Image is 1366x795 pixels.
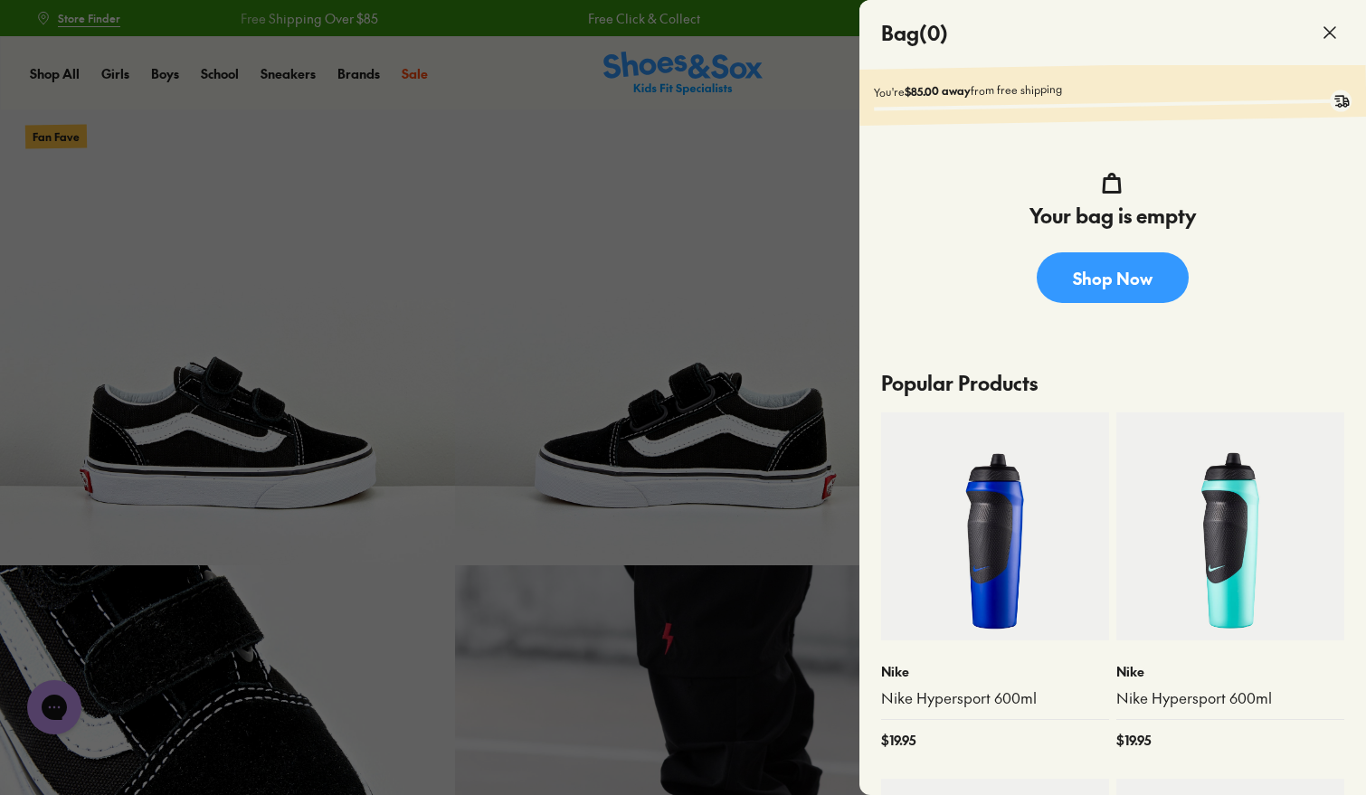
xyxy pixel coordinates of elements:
a: Nike Hypersport 600ml [1116,688,1344,708]
h4: Your bag is empty [1029,201,1196,231]
a: Shop Now [1037,252,1189,303]
p: Nike [881,662,1109,681]
a: Nike Hypersport 600ml [881,688,1109,708]
p: Popular Products [881,354,1344,412]
span: $ 19.95 [1116,731,1151,750]
button: Gorgias live chat [9,6,63,61]
b: $85.00 away [905,83,971,99]
h4: Bag ( 0 ) [881,18,948,48]
p: Nike [1116,662,1344,681]
p: You're from free shipping [874,75,1352,99]
span: $ 19.95 [881,731,915,750]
